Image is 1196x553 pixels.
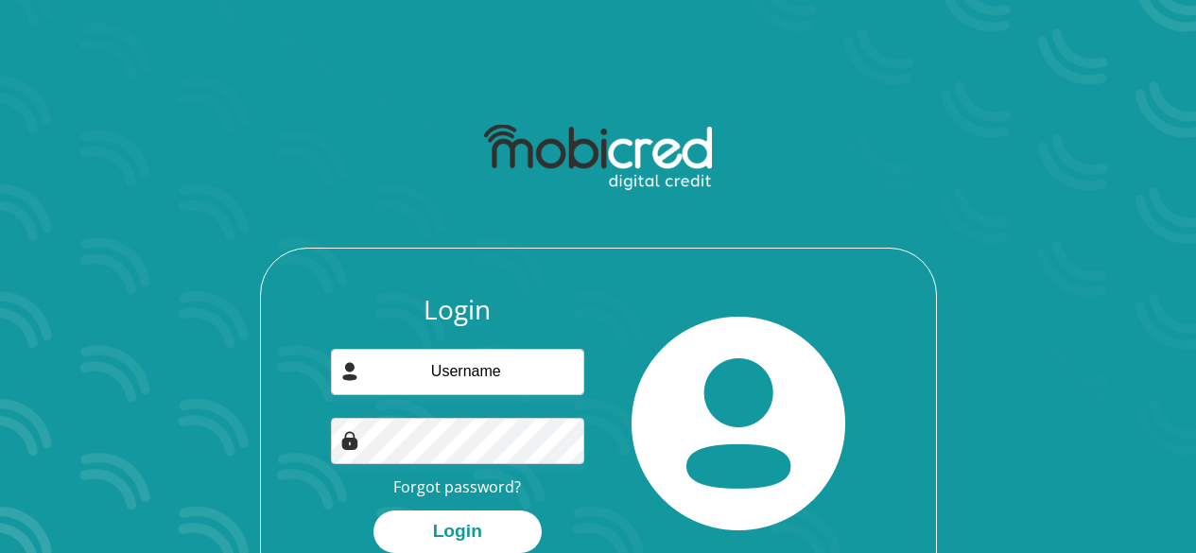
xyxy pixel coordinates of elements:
[331,294,584,326] h3: Login
[340,362,359,381] img: user-icon image
[484,125,712,191] img: mobicred logo
[393,476,521,497] a: Forgot password?
[331,349,584,395] input: Username
[340,431,359,450] img: Image
[373,510,542,553] button: Login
